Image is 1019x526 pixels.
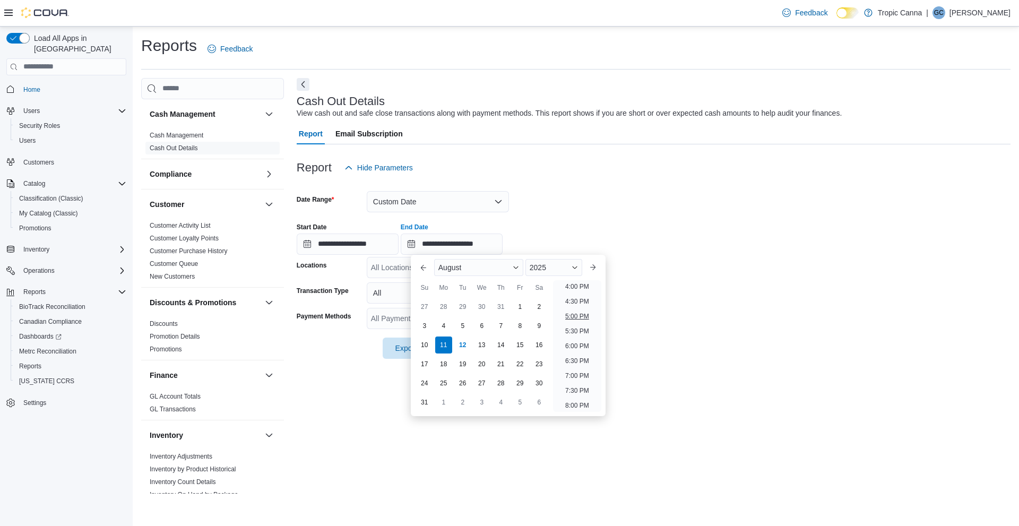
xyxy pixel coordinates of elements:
a: New Customers [150,273,195,280]
li: 6:30 PM [561,355,593,367]
a: GL Account Totals [150,393,201,400]
span: Users [19,105,126,117]
button: Classification (Classic) [11,191,131,206]
div: August, 2025 [415,297,549,412]
span: Catalog [23,179,45,188]
h3: Cash Out Details [297,95,385,108]
label: Start Date [297,223,327,231]
span: Reports [15,360,126,373]
div: day-31 [416,394,433,411]
span: Hide Parameters [357,162,413,173]
span: Inventory [19,243,126,256]
div: day-31 [493,298,509,315]
span: Reports [19,362,41,370]
button: Reports [11,359,131,374]
span: Dashboards [15,330,126,343]
span: GC [934,6,944,19]
div: day-29 [454,298,471,315]
input: Dark Mode [836,7,859,19]
h1: Reports [141,35,197,56]
button: Customer [150,199,261,210]
button: Operations [2,263,131,278]
label: Locations [297,261,327,270]
a: Customer Queue [150,260,198,268]
a: Promotion Details [150,333,200,340]
button: Users [19,105,44,117]
h3: Discounts & Promotions [150,297,236,308]
li: 7:30 PM [561,384,593,397]
div: We [473,279,490,296]
button: Users [2,104,131,118]
div: day-8 [512,317,529,334]
a: Feedback [203,38,257,59]
span: Users [19,136,36,145]
span: Inventory [23,245,49,254]
span: Inventory by Product Historical [150,465,236,473]
div: day-11 [435,337,452,353]
div: Button. Open the month selector. August is currently selected. [434,259,523,276]
a: [US_STATE] CCRS [15,375,79,387]
div: day-30 [531,375,548,392]
a: Dashboards [15,330,66,343]
span: Promotions [15,222,126,235]
button: Hide Parameters [340,157,417,178]
li: 5:30 PM [561,325,593,338]
span: Customer Loyalty Points [150,234,219,243]
button: Cash Management [150,109,261,119]
span: Home [19,83,126,96]
button: Customer [263,198,275,211]
input: Press the down key to open a popover containing a calendar. [297,234,399,255]
span: Canadian Compliance [15,315,126,328]
span: Washington CCRS [15,375,126,387]
span: Feedback [795,7,827,18]
a: Promotions [15,222,56,235]
span: Classification (Classic) [15,192,126,205]
button: Previous Month [415,259,432,276]
button: Promotions [11,221,131,236]
span: Metrc Reconciliation [19,347,76,356]
button: Export [383,338,442,359]
span: Customer Purchase History [150,247,228,255]
div: day-25 [435,375,452,392]
input: Press the down key to enter a popover containing a calendar. Press the escape key to close the po... [401,234,503,255]
div: day-4 [493,394,509,411]
span: Security Roles [19,122,60,130]
span: Customer Activity List [150,221,211,230]
button: [US_STATE] CCRS [11,374,131,389]
a: Security Roles [15,119,64,132]
span: Cash Out Details [150,144,198,152]
span: Classification (Classic) [19,194,83,203]
div: day-6 [531,394,548,411]
a: Users [15,134,40,147]
nav: Complex example [6,77,126,438]
span: Customers [19,156,126,169]
button: Finance [150,370,261,381]
li: 4:30 PM [561,295,593,308]
span: August [438,263,462,272]
a: Dashboards [11,329,131,344]
a: Canadian Compliance [15,315,86,328]
div: day-10 [416,337,433,353]
span: Promotions [150,345,182,353]
div: day-14 [493,337,509,353]
a: Settings [19,396,50,409]
span: Catalog [19,177,126,190]
a: Classification (Classic) [15,192,88,205]
span: GL Transactions [150,405,196,413]
button: All [367,282,509,304]
div: Gerty Cruse [932,6,945,19]
div: day-29 [512,375,529,392]
div: day-2 [531,298,548,315]
button: Canadian Compliance [11,314,131,329]
h3: Report [297,161,332,174]
button: Inventory [2,242,131,257]
div: day-19 [454,356,471,373]
label: Transaction Type [297,287,349,295]
span: BioTrack Reconciliation [19,303,85,311]
div: day-4 [435,317,452,334]
h3: Compliance [150,169,192,179]
div: day-24 [416,375,433,392]
span: BioTrack Reconciliation [15,300,126,313]
a: Home [19,83,45,96]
